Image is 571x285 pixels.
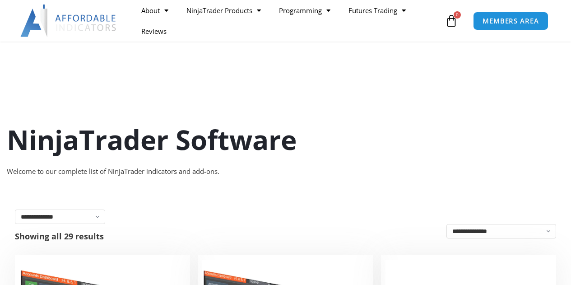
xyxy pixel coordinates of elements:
div: Welcome to our complete list of NinjaTrader indicators and add-ons. [7,165,564,178]
img: LogoAI | Affordable Indicators – NinjaTrader [20,5,117,37]
span: 0 [454,11,461,19]
h1: NinjaTrader Software [7,121,564,159]
select: Shop order [446,224,556,238]
p: Showing all 29 results [15,232,104,240]
a: Reviews [132,21,176,42]
a: MEMBERS AREA [473,12,548,30]
a: 0 [432,8,471,34]
span: MEMBERS AREA [483,18,539,24]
